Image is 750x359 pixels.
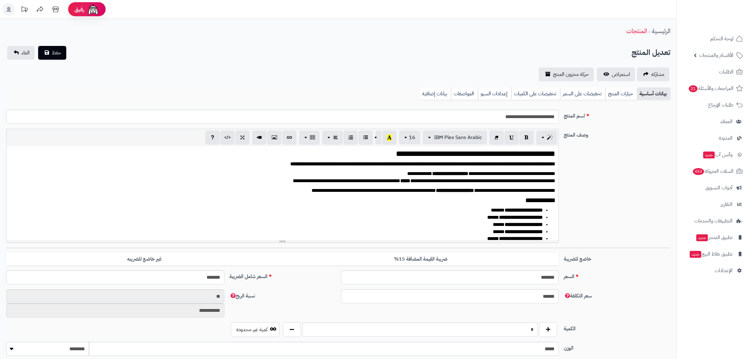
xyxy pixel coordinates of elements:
span: استعراض [612,71,630,78]
a: بيانات أساسية [637,87,670,100]
a: أدوات التسويق [681,180,746,195]
a: تخفيضات على الكميات [511,87,560,100]
span: المراجعات والأسئلة [688,84,733,93]
label: اسم المنتج [561,110,673,120]
span: جديد [690,251,701,258]
a: المدونة [681,131,746,146]
img: ai-face.png [87,3,99,16]
a: التطبيقات والخدمات [681,213,746,228]
button: 16 [399,131,420,144]
span: العملاء [720,117,732,126]
a: حركة مخزون المنتج [539,67,594,81]
span: المدونة [719,134,732,142]
span: مشاركه [651,71,664,78]
span: 16 [409,134,415,141]
span: نسبة الربح [229,292,255,300]
span: تطبيق المتجر [696,233,732,242]
span: وآتس آب [702,150,732,159]
a: المواصفات [451,87,478,100]
span: 453 [693,168,704,175]
a: تطبيق نقاط البيعجديد [681,247,746,262]
span: أدوات التسويق [705,183,732,192]
span: الأقسام والمنتجات [699,51,733,60]
a: تخفيضات على السعر [560,87,605,100]
label: الكمية [561,322,673,332]
span: الغاء [22,49,30,57]
span: جديد [696,234,708,241]
span: لوحة التحكم [710,34,733,43]
label: السعر [561,270,673,280]
a: وآتس آبجديد [681,147,746,162]
a: الطلبات [681,64,746,79]
span: رفيق [74,6,84,13]
a: استعراض [597,67,635,81]
label: خاضع للضريبة [561,253,673,263]
button: IBM Plex Sans Arabic [423,131,487,144]
a: الرئيسية [652,26,670,36]
a: السلات المتروكة453 [681,164,746,179]
span: حفظ [52,49,61,57]
a: المنتجات [626,26,647,36]
a: إعدادات السيو [478,87,511,100]
span: 21 [689,85,697,92]
a: الإعدادات [681,263,746,278]
a: تطبيق المتجرجديد [681,230,746,245]
label: السعر شامل الضريبة [227,270,338,280]
span: الإعدادات [715,266,732,275]
span: الطلبات [719,67,733,76]
a: الغاء [7,46,35,60]
a: تحديثات المنصة [17,3,32,17]
span: حركة مخزون المنتج [553,71,589,78]
span: جديد [703,152,715,158]
a: خيارات المنتج [605,87,637,100]
a: المراجعات والأسئلة21 [681,81,746,96]
span: التطبيقات والخدمات [694,217,732,225]
button: حفظ [38,46,66,60]
label: ضريبة القيمة المضافة 15% [282,253,559,266]
a: العملاء [681,114,746,129]
a: طلبات الإرجاع [681,97,746,112]
a: لوحة التحكم [681,31,746,46]
h2: تعديل المنتج [632,46,670,59]
label: غير خاضع للضريبه [6,253,282,266]
a: بيانات إضافية [420,87,451,100]
span: التقارير [721,200,732,209]
label: الوزن [561,342,673,352]
span: السلات المتروكة [692,167,733,176]
span: IBM Plex Sans Arabic [434,134,482,141]
span: تطبيق نقاط البيع [689,250,732,258]
a: التقارير [681,197,746,212]
label: وصف المنتج [561,129,673,139]
span: طلبات الإرجاع [708,101,733,109]
span: سعر التكلفة [564,292,592,300]
a: مشاركه [637,67,669,81]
